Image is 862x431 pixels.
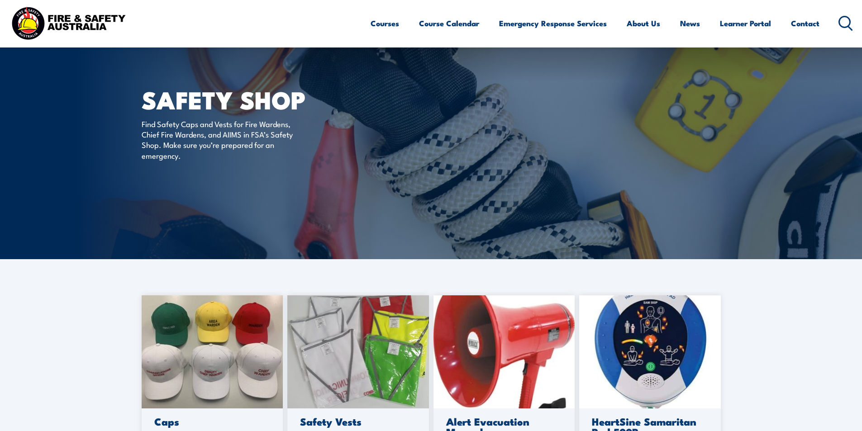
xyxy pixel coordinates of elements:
[142,295,283,408] img: caps-scaled-1.jpg
[680,11,700,35] a: News
[142,118,307,161] p: Find Safety Caps and Vests for Fire Wardens, Chief Fire Wardens, and AIIMS in FSA’s Safety Shop. ...
[720,11,771,35] a: Learner Portal
[371,11,399,35] a: Courses
[142,89,365,110] h1: SAFETY SHOP
[287,295,429,408] img: 20230220_093531-scaled-1.jpg
[300,416,414,426] h3: Safety Vests
[433,295,575,408] img: megaphone-1.jpg
[499,11,607,35] a: Emergency Response Services
[627,11,660,35] a: About Us
[154,416,268,426] h3: Caps
[791,11,819,35] a: Contact
[419,11,479,35] a: Course Calendar
[579,295,721,408] img: 500.jpg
